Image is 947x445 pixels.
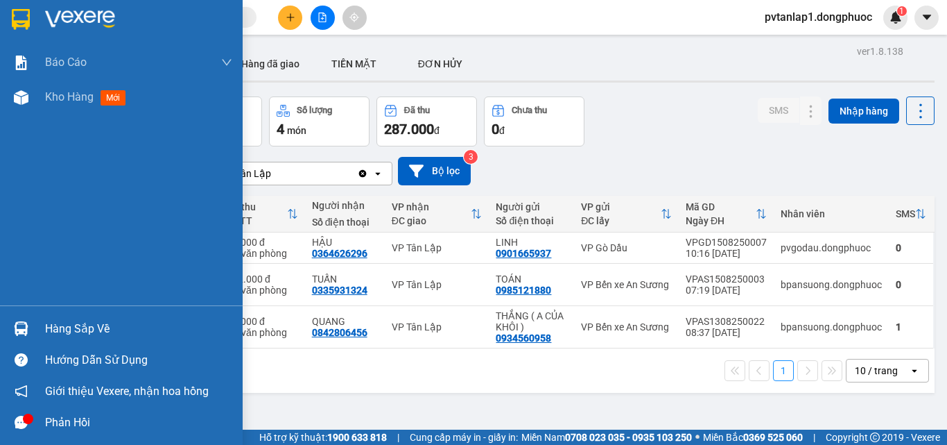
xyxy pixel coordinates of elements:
span: pvtanlap1.dongphuoc [754,8,883,26]
div: VP gửi [581,201,661,212]
img: icon-new-feature [889,11,902,24]
div: 30.000 đ [227,316,298,327]
div: VP nhận [392,201,471,212]
div: 07:19 [DATE] [686,285,767,296]
span: plus [286,12,295,22]
div: 232.000 đ [227,274,298,285]
button: SMS [758,98,799,123]
span: notification [15,385,28,398]
div: TOÁN [496,274,567,285]
div: 0364626296 [312,248,367,259]
span: | [813,430,815,445]
span: copyright [870,433,880,442]
svg: open [909,365,920,376]
div: VP Tân Lập [392,279,483,290]
button: caret-down [914,6,939,30]
div: VP Tân Lập [221,167,271,180]
div: 0335931324 [312,285,367,296]
th: Toggle SortBy [574,196,679,233]
div: VPAS1508250003 [686,274,767,285]
button: Chưa thu0đ [484,96,584,146]
div: ver 1.8.138 [857,44,903,59]
div: VPGD1508250007 [686,237,767,248]
span: TIỀN MẶT [331,58,376,69]
div: bpansuong.dongphuoc [781,279,882,290]
sup: 3 [464,150,478,164]
div: Nhân viên [781,208,882,219]
span: caret-down [921,11,933,24]
span: Kho hàng [45,90,94,103]
strong: 0369 525 060 [743,432,803,443]
div: 0985121880 [496,285,551,296]
button: plus [278,6,302,30]
div: Mã GD [686,201,756,212]
div: HẬU [312,237,378,248]
img: warehouse-icon [14,321,28,336]
div: ĐC giao [392,215,471,226]
span: 0 [492,121,499,137]
input: Selected VP Tân Lập. [272,167,274,180]
svg: Clear value [357,168,368,179]
strong: 0708 023 035 - 0935 103 250 [565,432,692,443]
div: pvgodau.dongphuoc [781,242,882,253]
th: Toggle SortBy [220,196,305,233]
span: Miền Nam [521,430,692,445]
span: Giới thiệu Vexere, nhận hoa hồng [45,383,209,400]
div: 10 / trang [855,364,898,378]
img: warehouse-icon [14,90,28,105]
div: 08:37 [DATE] [686,327,767,338]
span: 287.000 [384,121,434,137]
img: solution-icon [14,56,28,70]
span: question-circle [15,353,28,367]
div: bpansuong.dongphuoc [781,321,882,333]
button: aim [342,6,367,30]
button: Đã thu287.000đ [376,96,477,146]
svg: open [372,168,383,179]
div: 0901665937 [496,248,551,259]
div: 0 [896,279,926,290]
span: aim [349,12,359,22]
div: Người gửi [496,201,567,212]
button: Nhập hàng [828,99,899,124]
span: | [397,430,399,445]
img: logo-vxr [12,9,30,30]
button: Số lượng4món [269,96,370,146]
div: VP Tân Lập [392,321,483,333]
div: Số điện thoại [496,215,567,226]
div: Đã thu [227,201,287,212]
div: VPAS1308250022 [686,316,767,327]
span: 1 [899,6,904,16]
div: Người nhận [312,200,378,211]
div: THẮNG ( A CỦA KHÔI ) [496,310,567,333]
div: SMS [896,208,915,219]
span: Miền Bắc [703,430,803,445]
div: 1 [896,321,926,333]
div: VP Bến xe An Sương [581,321,672,333]
div: ĐC lấy [581,215,661,226]
button: 1 [773,360,794,381]
div: 10:16 [DATE] [686,248,767,259]
div: Tại văn phòng [227,248,298,259]
div: VP Bến xe An Sương [581,279,672,290]
div: Số điện thoại [312,217,378,228]
div: 0 [896,242,926,253]
strong: 1900 633 818 [327,432,387,443]
span: Hỗ trợ kỹ thuật: [259,430,387,445]
span: ĐƠN HỦY [418,58,462,69]
span: 4 [277,121,284,137]
div: 0934560958 [496,333,551,344]
span: ⚪️ [695,435,700,440]
th: Toggle SortBy [385,196,489,233]
div: HTTT [227,215,287,226]
span: file-add [318,12,327,22]
div: Hàng sắp về [45,319,232,339]
button: Bộ lọc [398,157,471,185]
div: Phản hồi [45,412,232,433]
div: Ngày ĐH [686,215,756,226]
span: Báo cáo [45,53,87,71]
div: TUẤN [312,274,378,285]
div: Đã thu [404,106,430,115]
div: 0842806456 [312,327,367,338]
button: Hàng đã giao [230,47,311,81]
div: Số lượng [297,106,332,115]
